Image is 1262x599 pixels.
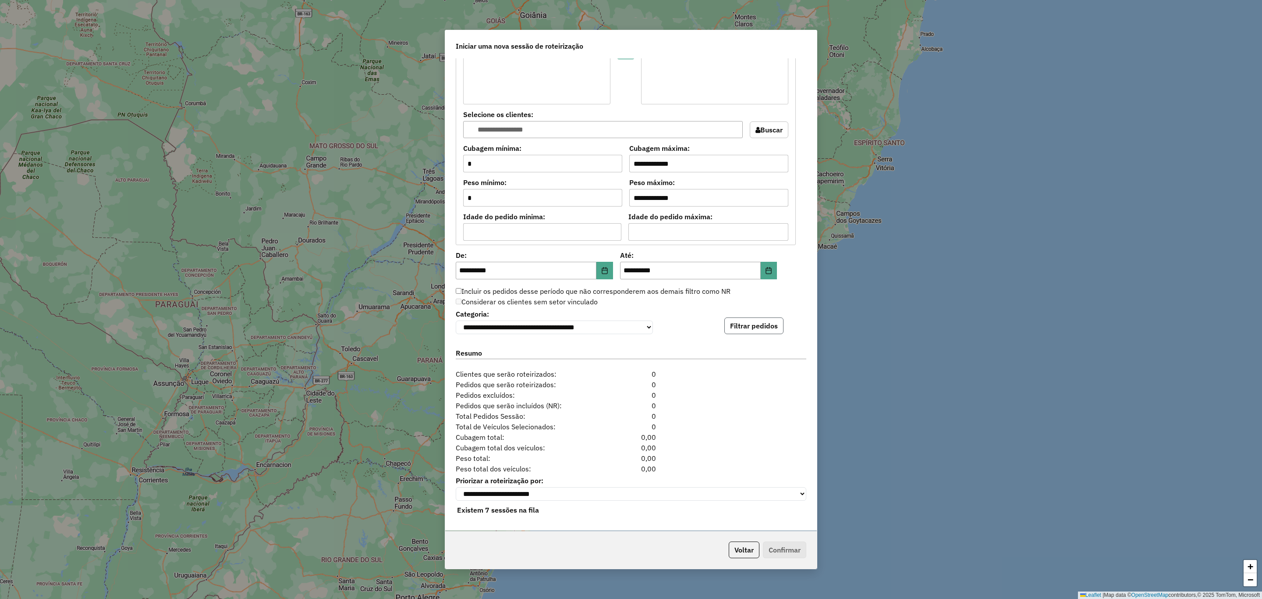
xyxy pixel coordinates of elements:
button: Filtrar pedidos [724,317,783,334]
strong: Existem 7 sessões na fila [457,506,539,514]
div: 0 [601,411,661,421]
label: Considerar os clientes sem setor vinculado [456,296,598,307]
label: Peso máximo: [629,177,788,188]
div: Map data © contributors,© 2025 TomTom, Microsoft [1078,592,1262,599]
a: OpenStreetMap [1131,592,1169,598]
span: Iniciar uma nova sessão de roteirização [456,41,583,51]
label: Até: [620,250,777,260]
span: Peso total: [450,453,601,464]
label: Categoria: [456,309,653,319]
span: − [1248,574,1253,585]
a: Leaflet [1080,592,1101,598]
div: 0,00 [601,453,661,464]
a: Zoom in [1244,560,1257,573]
button: Voltar [729,542,759,558]
label: Cubagem mínima: [463,143,622,153]
button: Choose Date [761,262,777,279]
span: Total Pedidos Sessão: [450,411,601,421]
label: Idade do pedido mínima: [463,211,621,222]
label: Peso mínimo: [463,177,622,188]
span: Pedidos excluídos: [450,390,601,400]
label: Resumo [456,348,806,360]
button: Buscar [750,121,788,138]
div: 0 [601,369,661,379]
label: Incluir os pedidos desse período que não corresponderem aos demais filtro como NR [456,286,730,296]
div: 0,00 [601,442,661,453]
label: Selecione os clientes: [463,109,743,120]
span: Cubagem total dos veículos: [450,442,601,453]
label: Cubagem máxima: [629,143,788,153]
div: 0 [601,421,661,432]
input: Considerar os clientes sem setor vinculado [456,299,461,304]
div: 0 [601,379,661,390]
div: 0 [601,390,661,400]
span: Total de Veículos Selecionados: [450,421,601,432]
button: Choose Date [596,262,613,279]
label: De: [456,250,613,260]
label: Idade do pedido máxima: [628,211,789,222]
span: + [1248,561,1253,572]
span: Cubagem total: [450,432,601,442]
a: Zoom out [1244,573,1257,586]
input: Incluir os pedidos desse período que não corresponderem aos demais filtro como NR [456,288,461,294]
div: 0,00 [601,464,661,474]
label: Priorizar a roteirização por: [456,475,806,486]
span: | [1102,592,1104,598]
span: Pedidos que serão roteirizados: [450,379,601,390]
span: Pedidos que serão incluídos (NR): [450,400,601,411]
div: 0,00 [601,432,661,442]
span: Peso total dos veículos: [450,464,601,474]
span: Clientes que serão roteirizados: [450,369,601,379]
div: 0 [601,400,661,411]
